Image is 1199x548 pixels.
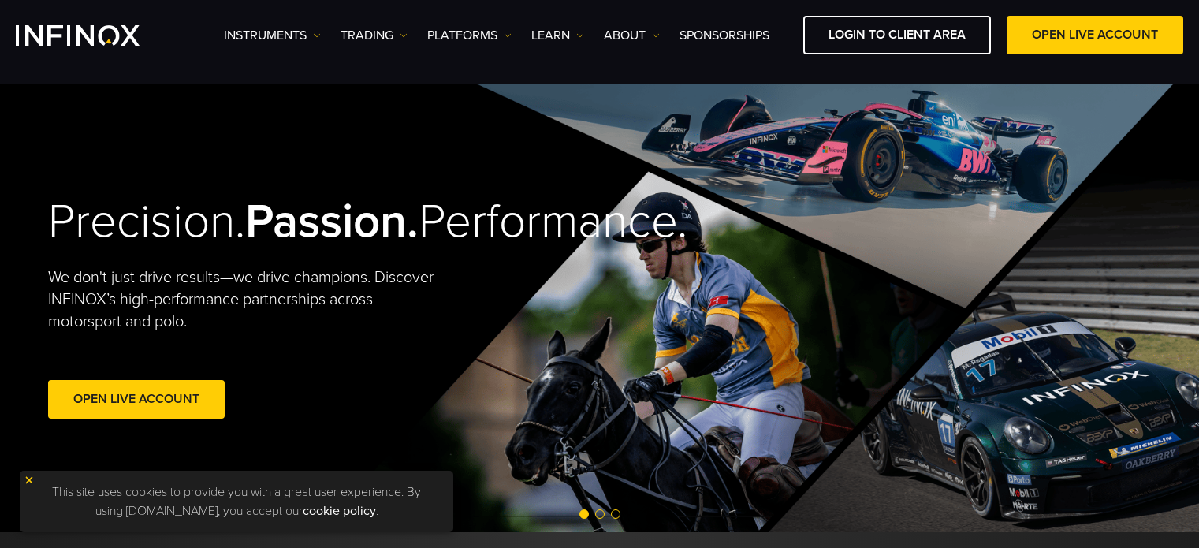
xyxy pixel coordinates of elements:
[48,193,545,251] h2: Precision. Performance.
[579,509,589,519] span: Go to slide 1
[427,26,512,45] a: PLATFORMS
[28,479,445,524] p: This site uses cookies to provide you with a great user experience. By using [DOMAIN_NAME], you a...
[611,509,620,519] span: Go to slide 3
[595,509,605,519] span: Go to slide 2
[16,25,177,46] a: INFINOX Logo
[803,16,991,54] a: LOGIN TO CLIENT AREA
[48,380,225,419] a: Open Live Account
[48,267,445,333] p: We don't just drive results—we drive champions. Discover INFINOX’s high-performance partnerships ...
[531,26,584,45] a: Learn
[1007,16,1183,54] a: OPEN LIVE ACCOUNT
[24,475,35,486] img: yellow close icon
[224,26,321,45] a: Instruments
[341,26,408,45] a: TRADING
[680,26,769,45] a: SPONSORSHIPS
[604,26,660,45] a: ABOUT
[245,193,419,250] strong: Passion.
[303,503,376,519] a: cookie policy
